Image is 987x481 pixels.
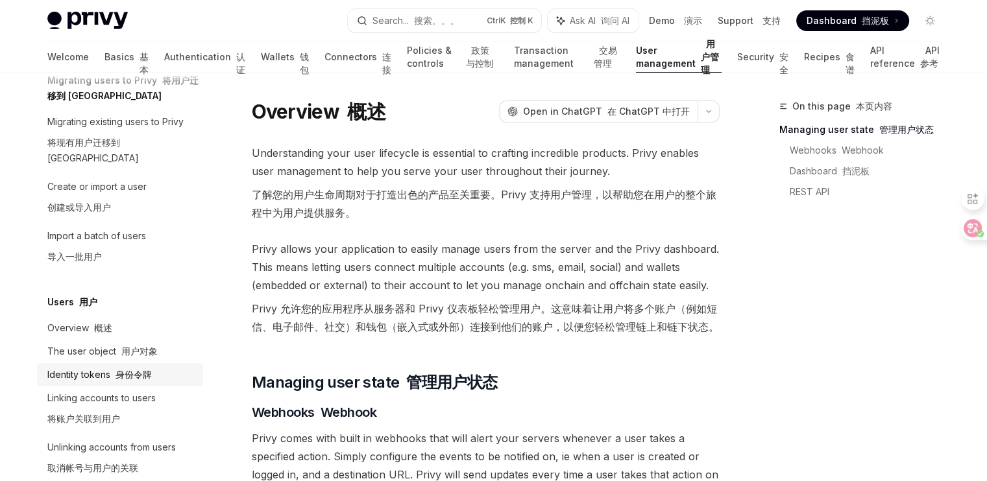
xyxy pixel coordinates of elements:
[252,188,716,219] font: 了解您的用户生命周期对于打造出色的产品至关重要。Privy 支持用户管理，以帮助您在用户的整个旅程中为用户提供服务。
[701,38,719,75] font: 用户管理
[94,322,112,333] font: 概述
[737,41,788,73] a: Security 安全
[636,41,721,73] a: User management 用户管理
[47,12,128,30] img: light logo
[570,14,629,27] span: Ask AI
[601,15,629,26] font: 询问 AI
[261,41,309,73] a: Wallets 钱包
[347,100,385,123] font: 概述
[607,106,690,117] font: 在 ChatGPT 中打开
[779,51,788,75] font: 安全
[37,340,203,363] a: The user object 用户对象
[684,15,702,26] font: 演示
[300,51,309,75] font: 钱包
[104,41,149,73] a: Basics 基本
[140,51,149,75] font: 基本
[47,440,176,481] div: Unlinking accounts from users
[47,41,89,73] a: Welcome
[499,100,698,123] button: Open in ChatGPT 在 ChatGPT 中打开
[236,51,245,75] font: 认证
[487,16,533,26] span: Ctrl K
[121,346,158,357] font: 用户对象
[762,15,781,26] font: 支持
[407,41,498,73] a: Policies & controls 政策与控制
[790,161,951,182] a: Dashboard 挡泥板
[47,390,156,432] div: Linking accounts to users
[790,140,951,161] a: Webhooks Webhook
[47,294,97,310] h5: Users
[414,15,459,26] font: 搜索。。。
[920,10,940,31] button: Toggle dark mode
[523,105,690,118] span: Open in ChatGPT
[649,14,702,27] a: Demo 演示
[252,302,719,333] font: Privy 允许您的应用程序从服务器和 Privy 仪表板轻松管理用户。这意味着让用户将多个账户（例如短信、电子邮件、社交）和钱包（嵌入式或外部）连接到他们的账户，以便您轻松管理链上和链下状态。
[324,41,391,73] a: Connectors 连接
[47,202,111,213] font: 创建或导入用户
[47,251,102,262] font: 导入一批用户
[37,386,203,436] a: Linking accounts to users将账户关联到用户
[846,51,855,75] font: 食谱
[372,13,459,29] div: Search...
[548,9,639,32] button: Ask AI 询问 AI
[37,363,203,386] a: Identity tokens 身份令牌
[47,344,158,359] div: The user object
[594,45,617,69] font: 交易管理
[47,367,152,382] div: Identity tokens
[252,403,377,421] span: Webhooks
[796,10,909,31] a: Dashboard 挡泥板
[804,41,855,73] a: Recipes 食谱
[252,240,720,341] span: Privy allows your application to easily manage users from the server and the Privy dashboard. Thi...
[47,462,138,473] font: 取消帐号与用户的关联
[321,405,377,420] font: Webhook
[790,182,951,202] a: REST API
[116,369,152,380] font: 身份令牌
[920,45,940,69] font: API 参考
[870,41,940,73] a: API reference API 参考
[879,124,934,135] font: 管理用户状态
[406,373,497,392] font: 管理用户状态
[47,114,195,171] div: Migrating existing users to Privy
[842,165,870,176] font: 挡泥板
[862,15,889,26] font: 挡泥板
[382,51,391,75] font: 连接
[856,100,892,111] font: 本页内容
[792,99,892,114] span: On this page
[47,228,146,270] div: Import a batch of users
[37,224,203,274] a: Import a batch of users导入一批用户
[79,296,97,307] font: 用户
[842,145,884,156] font: Webhook
[466,45,493,69] font: 政策与控制
[348,9,541,32] button: Search... 搜索。。。CtrlK 控制 K
[37,110,203,175] a: Migrating existing users to Privy将现有用户迁移到 [GEOGRAPHIC_DATA]
[252,144,720,227] span: Understanding your user lifecycle is essential to crafting incredible products. Privy enables use...
[47,137,139,163] font: 将现有用户迁移到 [GEOGRAPHIC_DATA]
[514,41,621,73] a: Transaction management 交易管理
[37,175,203,224] a: Create or import a user创建或导入用户
[37,316,203,340] a: Overview 概述
[252,100,385,123] h1: Overview
[47,179,147,220] div: Create or import a user
[164,41,245,73] a: Authentication 认证
[47,413,120,424] font: 将账户关联到用户
[807,14,889,27] span: Dashboard
[718,14,781,27] a: Support 支持
[510,16,533,25] font: 控制 K
[252,372,498,393] span: Managing user state
[779,119,951,140] a: Managing user state 管理用户状态
[47,320,112,336] div: Overview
